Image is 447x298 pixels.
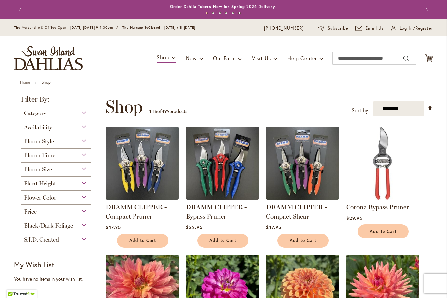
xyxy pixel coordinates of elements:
[186,203,247,220] a: DRAMM CLIPPER - Bypass Pruner
[366,25,384,32] span: Email Us
[318,25,348,32] a: Subscribe
[170,4,277,9] a: Order Dahlia Tubers Now for Spring 2026 Delivery!
[266,224,281,230] span: $17.95
[148,26,195,30] span: Closed - [DATE] till [DATE]
[346,215,362,221] span: $29.95
[24,236,59,243] span: S.I.D. Created
[238,12,241,14] button: 6 of 6
[186,195,259,201] a: DRAMM CLIPPER - Bypass Pruner
[346,195,419,201] a: Corona Bypass Pruner
[106,195,179,201] a: DRAMM CLIPPER - Compact Pruner
[212,12,214,14] button: 2 of 6
[24,138,54,145] span: Bloom Style
[197,234,248,248] button: Add to Cart
[358,224,409,238] button: Add to Cart
[346,203,409,211] a: Corona Bypass Pruner
[391,25,433,32] a: Log In/Register
[106,127,179,200] img: DRAMM CLIPPER - Compact Pruner
[186,224,202,230] span: $32.95
[24,110,46,117] span: Category
[24,124,52,131] span: Availability
[14,26,148,30] span: The Mercantile & Office Open - [DATE]-[DATE] 9-4:30pm / The Mercantile
[346,127,419,200] img: Corona Bypass Pruner
[355,25,384,32] a: Email Us
[252,55,271,61] span: Visit Us
[117,234,168,248] button: Add to Cart
[290,238,316,243] span: Add to Cart
[328,25,348,32] span: Subscribe
[266,127,339,200] img: DRAMM CLIPPER - Compact Shear
[153,108,157,114] span: 16
[129,238,156,243] span: Add to Cart
[186,127,259,200] img: DRAMM CLIPPER - Bypass Pruner
[24,208,37,215] span: Price
[219,12,221,14] button: 3 of 6
[14,46,83,70] a: store logo
[264,25,304,32] a: [PHONE_NUMBER]
[14,276,101,282] div: You have no items in your wish list.
[106,203,167,220] a: DRAMM CLIPPER - Compact Pruner
[20,80,30,85] a: Home
[24,166,52,173] span: Bloom Size
[266,203,327,220] a: DRAMM CLIPPER - Compact Shear
[149,108,151,114] span: 1
[232,12,234,14] button: 5 of 6
[225,12,227,14] button: 4 of 6
[213,55,235,61] span: Our Farm
[14,96,97,106] strong: Filter By:
[162,108,170,114] span: 499
[206,12,208,14] button: 1 of 6
[14,260,54,269] strong: My Wish List
[209,238,236,243] span: Add to Cart
[105,97,143,116] span: Shop
[24,152,55,159] span: Bloom Time
[277,234,329,248] button: Add to Cart
[24,194,56,201] span: Flower Color
[24,222,73,229] span: Black/Dark Foliage
[370,229,397,234] span: Add to Cart
[157,54,170,61] span: Shop
[186,55,197,61] span: New
[42,80,51,85] strong: Shop
[149,106,187,116] p: - of products
[420,3,433,16] button: Next
[5,275,23,293] iframe: Launch Accessibility Center
[14,3,27,16] button: Previous
[287,55,317,61] span: Help Center
[266,195,339,201] a: DRAMM CLIPPER - Compact Shear
[400,25,433,32] span: Log In/Register
[106,224,121,230] span: $17.95
[352,104,369,116] label: Sort by:
[24,180,56,187] span: Plant Height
